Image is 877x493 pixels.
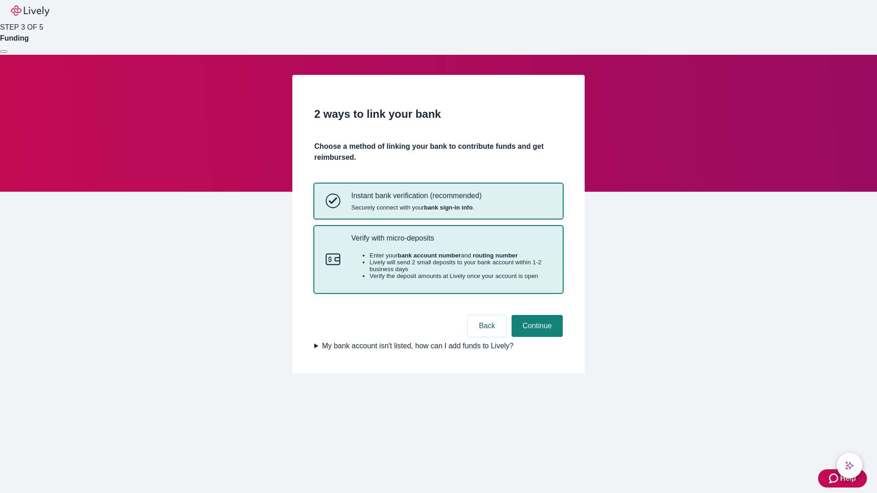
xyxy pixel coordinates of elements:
[845,461,854,470] svg: Lively AI Assistant
[351,234,551,242] p: Verify with micro-deposits
[351,204,481,211] span: Securely connect with your .
[840,473,856,484] span: Help
[424,204,473,211] strong: bank sign-in info
[314,141,563,163] h4: Choose a method of linking your bank to contribute funds and get reimbursed.
[398,252,461,259] strong: bank account number
[818,469,867,488] button: Zendesk support iconHelp
[11,5,49,16] img: Lively
[512,315,563,337] button: Continue
[370,259,551,273] li: Lively will send 2 small deposits to your bank account within 1-2 business days
[315,226,562,293] button: Micro-depositsVerify with micro-depositsEnter yourbank account numberand routing numberLively wil...
[837,453,862,478] button: chat
[829,473,840,484] svg: Zendesk support icon
[468,315,506,337] button: Back
[473,252,518,259] strong: routing number
[314,341,563,351] summary: My bank account isn't listed, how can I add funds to Lively?
[314,106,563,122] h2: 2 ways to link your bank
[351,191,481,200] p: Instant bank verification (recommended)
[326,252,340,267] svg: Micro-deposits
[370,273,551,279] li: Verify the deposit amounts at Lively once your account is open
[326,194,340,208] svg: Instant bank verification
[370,252,551,259] li: Enter your and
[315,184,562,218] button: Instant bank verificationInstant bank verification (recommended)Securely connect with yourbank si...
